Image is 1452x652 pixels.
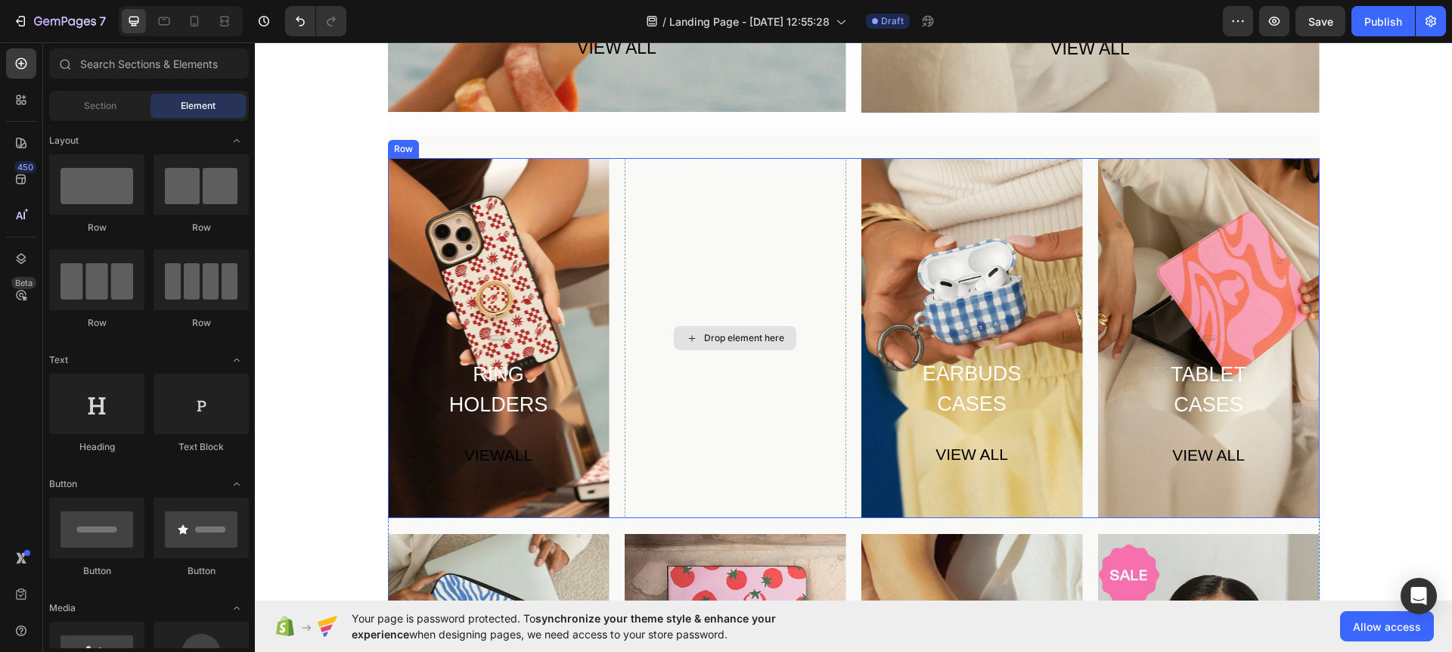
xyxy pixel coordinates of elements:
[607,116,828,475] div: Overlay
[1295,6,1345,36] button: Save
[225,348,249,372] span: Toggle open
[191,395,296,431] button: VIEWALL
[49,353,68,367] span: Text
[352,610,835,642] span: Your page is password protected. To when designing pages, we need access to your store password.
[843,116,1065,476] div: Overlay
[49,316,144,330] div: Row
[49,477,77,491] span: Button
[889,315,1019,380] div: TABLET CASES
[1340,611,1434,641] button: Allow access
[49,440,144,454] div: Heading
[154,316,249,330] div: Row
[154,564,249,578] div: Button
[181,99,216,113] span: Element
[49,134,79,147] span: Layout
[1351,6,1415,36] button: Publish
[6,6,113,36] button: 7
[917,401,990,425] div: VIEW ALL
[154,440,249,454] div: Text Block
[99,12,106,30] p: 7
[662,394,771,430] button: VIEW ALL
[843,116,1065,476] div: Background Image
[225,129,249,153] span: Toggle open
[449,290,529,302] div: Drop element here
[84,99,116,113] span: Section
[225,472,249,496] span: Toggle open
[881,14,904,28] span: Draft
[176,315,312,380] div: RING HOLDERS
[209,401,278,425] div: VIEWALL
[607,116,828,475] div: Background Image
[681,400,753,424] div: VIEW ALL
[133,116,355,476] div: Background Image
[225,596,249,620] span: Toggle open
[1353,619,1421,635] span: Allow access
[14,161,36,173] div: 450
[285,6,346,36] div: Undo/Redo
[352,612,776,641] span: synchronize your theme style & enhance your experience
[49,564,144,578] div: Button
[642,315,793,379] div: EARBUDS CASES
[49,601,76,615] span: Media
[136,100,161,113] div: Row
[255,42,1452,601] iframe: Design area
[899,395,1008,431] button: VIEW ALL
[669,14,830,29] span: Landing Page - [DATE] 12:55:28
[154,221,249,234] div: Row
[1401,578,1437,614] div: Open Intercom Messenger
[662,14,666,29] span: /
[133,116,355,476] div: Overlay
[49,221,144,234] div: Row
[49,48,249,79] input: Search Sections & Elements
[11,277,36,289] div: Beta
[1364,14,1402,29] div: Publish
[1308,15,1333,28] span: Save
